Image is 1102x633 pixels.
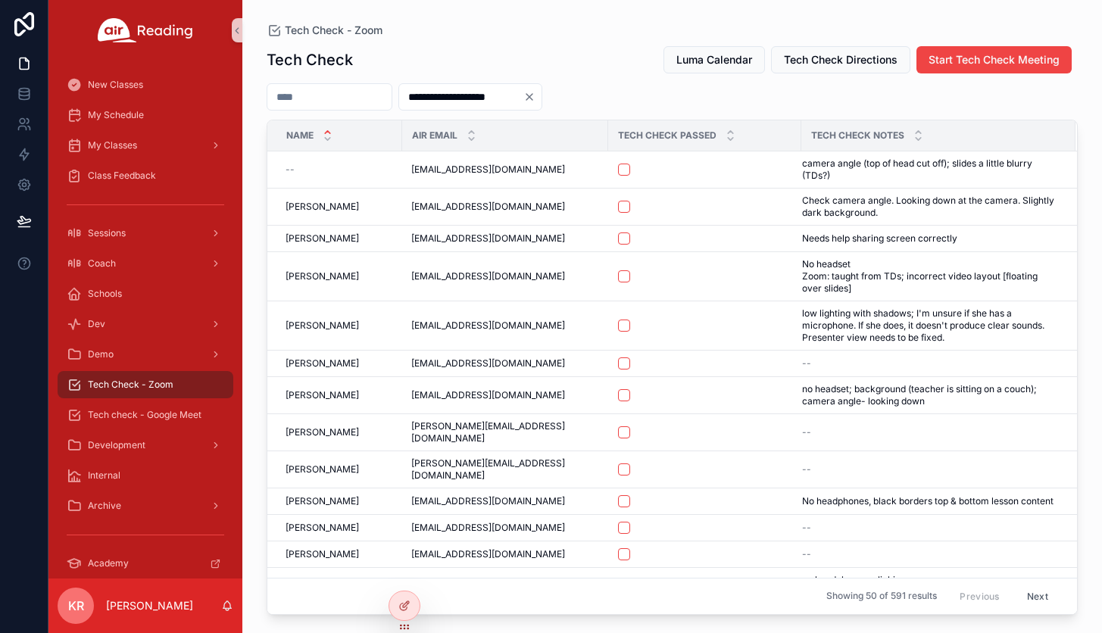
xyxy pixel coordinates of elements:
[802,574,963,598] span: no headphones; clicking lookng down
[286,270,393,282] a: [PERSON_NAME]
[58,401,233,429] a: Tech check - Google Meet
[802,357,811,370] span: --
[286,389,359,401] span: [PERSON_NAME]
[411,389,599,401] a: [EMAIL_ADDRESS][DOMAIN_NAME]
[802,548,1057,560] a: --
[286,232,393,245] a: [PERSON_NAME]
[286,463,393,476] a: [PERSON_NAME]
[412,129,457,142] span: Air Email
[58,371,233,398] a: Tech Check - Zoom
[411,357,599,370] a: [EMAIL_ADDRESS][DOMAIN_NAME]
[411,164,599,176] a: [EMAIL_ADDRESS][DOMAIN_NAME]
[286,164,393,176] a: --
[523,91,542,103] button: Clear
[286,522,359,534] span: [PERSON_NAME]
[618,129,716,142] span: Tech Check Passed
[286,463,359,476] span: [PERSON_NAME]
[286,495,359,507] span: [PERSON_NAME]
[411,201,565,213] span: [EMAIL_ADDRESS][DOMAIN_NAME]
[802,426,811,438] span: --
[267,49,353,70] h1: Tech Check
[411,548,599,560] a: [EMAIL_ADDRESS][DOMAIN_NAME]
[826,591,937,603] span: Showing 50 of 591 results
[286,270,359,282] span: [PERSON_NAME]
[286,548,393,560] a: [PERSON_NAME]
[411,495,565,507] span: [EMAIL_ADDRESS][DOMAIN_NAME]
[802,495,1054,507] span: No headphones, black borders top & bottom lesson content
[676,52,752,67] span: Luma Calendar
[802,307,1057,344] a: low lighting with shadows; I'm unsure if she has a microphone. If she does, it doesn't produce cl...
[802,495,1057,507] a: No headphones, black borders top & bottom lesson content
[916,46,1072,73] button: Start Tech Check Meeting
[411,270,599,282] a: [EMAIL_ADDRESS][DOMAIN_NAME]
[88,79,143,91] span: New Classes
[286,164,295,176] span: --
[58,162,233,189] a: Class Feedback
[58,310,233,338] a: Dev
[286,320,393,332] a: [PERSON_NAME]
[811,129,904,142] span: Tech Check Notes
[88,227,126,239] span: Sessions
[411,522,565,534] span: [EMAIL_ADDRESS][DOMAIN_NAME]
[286,201,359,213] span: [PERSON_NAME]
[411,232,599,245] a: [EMAIL_ADDRESS][DOMAIN_NAME]
[286,548,359,560] span: [PERSON_NAME]
[802,548,811,560] span: --
[784,52,898,67] span: Tech Check Directions
[58,432,233,459] a: Development
[802,574,1057,598] a: no headphones; clicking lookng down
[411,389,565,401] span: [EMAIL_ADDRESS][DOMAIN_NAME]
[286,522,393,534] a: [PERSON_NAME]
[802,357,1057,370] a: --
[802,195,1057,219] a: Check camera angle. Looking down at the camera. Slightly dark background.
[48,61,242,578] div: scrollable content
[411,548,565,560] span: [EMAIL_ADDRESS][DOMAIN_NAME]
[802,157,1057,182] a: camera angle (top of head cut off); slides a little blurry (TDs?)
[88,170,156,182] span: Class Feedback
[411,270,565,282] span: [EMAIL_ADDRESS][DOMAIN_NAME]
[802,232,1057,245] a: Needs help sharing screen correctly
[802,383,1057,407] a: no headset; background (teacher is sitting on a couch); camera angle- looking down
[68,597,84,615] span: KR
[286,232,359,245] span: [PERSON_NAME]
[802,463,811,476] span: --
[88,439,145,451] span: Development
[88,288,122,300] span: Schools
[88,409,201,421] span: Tech check - Google Meet
[88,139,137,151] span: My Classes
[88,109,144,121] span: My Schedule
[106,598,193,613] p: [PERSON_NAME]
[88,318,105,330] span: Dev
[286,357,359,370] span: [PERSON_NAME]
[58,492,233,519] a: Archive
[58,101,233,129] a: My Schedule
[771,46,910,73] button: Tech Check Directions
[267,23,382,38] a: Tech Check - Zoom
[58,341,233,368] a: Demo
[286,426,359,438] span: [PERSON_NAME]
[286,389,393,401] a: [PERSON_NAME]
[88,557,129,569] span: Academy
[286,495,393,507] a: [PERSON_NAME]
[411,420,599,444] a: [PERSON_NAME][EMAIL_ADDRESS][DOMAIN_NAME]
[1016,585,1059,608] button: Next
[58,132,233,159] a: My Classes
[286,320,359,332] span: [PERSON_NAME]
[411,457,599,482] a: [PERSON_NAME][EMAIL_ADDRESS][DOMAIN_NAME]
[411,522,599,534] a: [EMAIL_ADDRESS][DOMAIN_NAME]
[929,52,1060,67] span: Start Tech Check Meeting
[88,469,120,482] span: Internal
[58,71,233,98] a: New Classes
[58,550,233,577] a: Academy
[802,426,1057,438] a: --
[411,232,565,245] span: [EMAIL_ADDRESS][DOMAIN_NAME]
[411,201,599,213] a: [EMAIL_ADDRESS][DOMAIN_NAME]
[411,320,565,332] span: [EMAIL_ADDRESS][DOMAIN_NAME]
[88,379,173,391] span: Tech Check - Zoom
